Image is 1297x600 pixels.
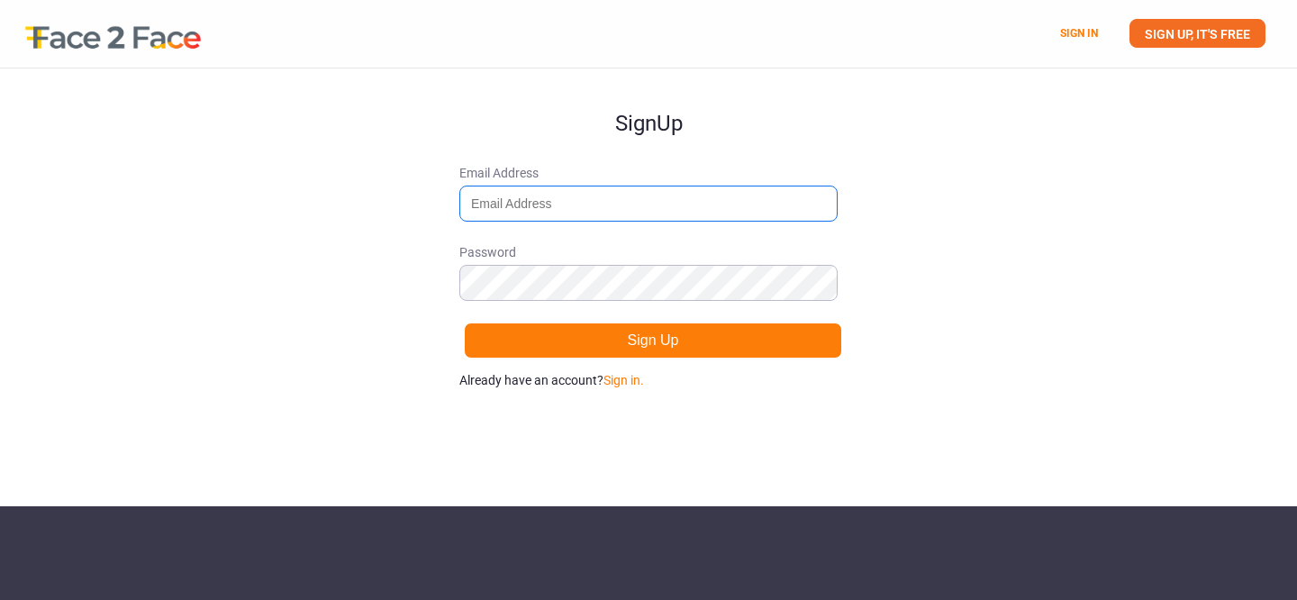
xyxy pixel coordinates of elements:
[1060,27,1098,40] a: SIGN IN
[459,265,838,301] input: Password
[603,373,644,387] a: Sign in.
[459,243,838,261] span: Password
[464,323,842,359] button: Sign Up
[459,164,838,182] span: Email Address
[459,186,838,222] input: Email Address
[459,68,838,135] h1: Sign Up
[1129,19,1265,48] a: SIGN UP, IT'S FREE
[459,371,838,389] p: Already have an account?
